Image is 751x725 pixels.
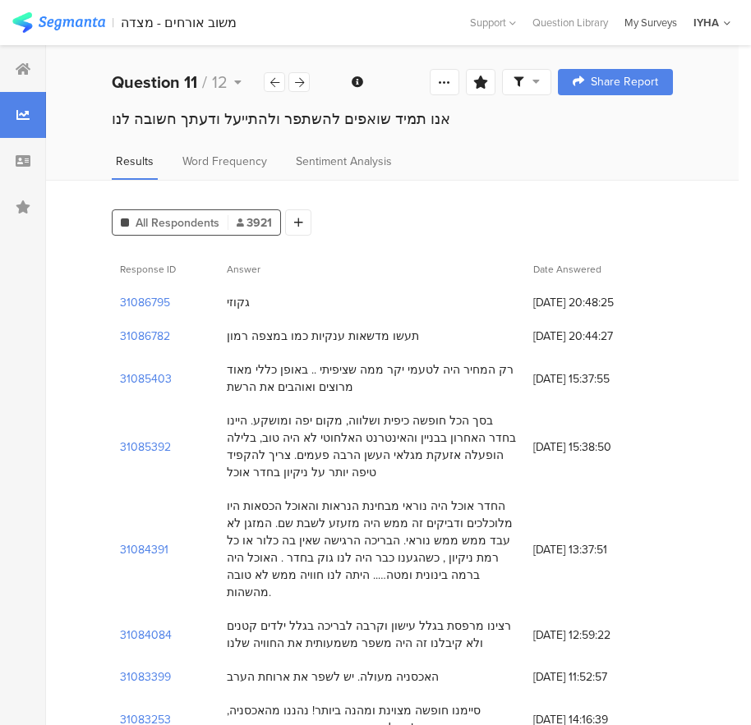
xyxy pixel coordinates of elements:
[116,153,154,170] span: Results
[227,498,517,601] div: החדר אוכל היה נוראי מבחינת הנראות והאוכל הכסאות היו מלוכלכים ודביקים זה ממש היה מזעזע לשבת שם. המ...
[237,214,272,232] span: 3921
[202,70,207,94] span: /
[533,370,665,388] span: [DATE] 15:37:55
[121,15,237,30] div: משוב אורחים - מצדה
[112,70,197,94] b: Question 11
[112,108,673,130] div: אנו תמיד שואפים להשתפר ולהתייעל ודעתך חשובה לנו
[533,328,665,345] span: [DATE] 20:44:27
[136,214,219,232] span: All Respondents
[533,541,665,558] span: [DATE] 13:37:51
[296,153,392,170] span: Sentiment Analysis
[524,15,616,30] a: Question Library
[533,262,601,277] span: Date Answered
[227,328,419,345] div: תעשו מדשאות ענקיות כמו במצפה רמון
[227,617,517,652] div: רצינו מרפסת בגלל עישון וקרבה לבריכה בגלל ילדים קטנים ולא קיבלנו זה היה משפר משמעותית את החוויה שלנו
[120,328,170,345] section: 31086782
[120,541,168,558] section: 31084391
[591,76,658,88] span: Share Report
[533,626,665,644] span: [DATE] 12:59:22
[120,438,171,456] section: 31085392
[182,153,267,170] span: Word Frequency
[227,361,517,396] div: רק המחיר היה לטעמי יקר ממה שציפיתי .. באופן כללי מאוד מרוצים ואוהבים את הרשת
[470,10,516,35] div: Support
[120,626,172,644] section: 31084084
[212,70,228,94] span: 12
[112,13,114,32] div: |
[120,370,172,388] section: 31085403
[120,262,176,277] span: Response ID
[120,294,170,311] section: 31086795
[533,668,665,686] span: [DATE] 11:52:57
[227,262,260,277] span: Answer
[693,15,719,30] div: IYHA
[120,668,171,686] section: 31083399
[227,412,517,481] div: בסך הכל חופשה כיפית ושלווה, מקום יפה ומושקע. היינו בחדר האחרון בבניין והאינטרנט האלחוטי לא היה טו...
[227,668,439,686] div: האכסניה מעולה. יש לשפר את ארוחת הערב
[616,15,685,30] a: My Surveys
[533,294,665,311] span: [DATE] 20:48:25
[12,12,105,33] img: segmanta logo
[533,438,665,456] span: [DATE] 15:38:50
[227,294,250,311] div: גקוזי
